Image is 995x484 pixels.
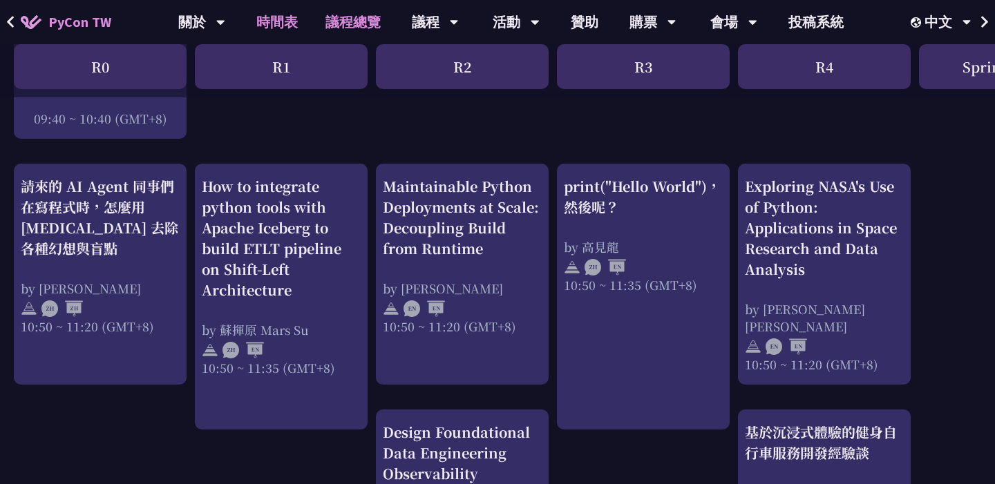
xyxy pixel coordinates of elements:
[21,15,41,29] img: Home icon of PyCon TW 2025
[383,176,542,259] div: Maintainable Python Deployments at Scale: Decoupling Build from Runtime
[738,44,911,89] div: R4
[202,321,361,338] div: by 蘇揮原 Mars Su
[404,300,445,317] img: ENEN.5a408d1.svg
[766,338,807,355] img: ENEN.5a408d1.svg
[564,176,723,418] a: print("Hello World")，然後呢？ by 高見龍 10:50 ~ 11:35 (GMT+8)
[585,259,626,275] img: ZHEN.371966e.svg
[21,176,180,259] div: 請來的 AI Agent 同事們在寫程式時，怎麼用 [MEDICAL_DATA] 去除各種幻想與盲點
[376,44,549,89] div: R2
[21,318,180,335] div: 10:50 ~ 11:20 (GMT+8)
[14,44,187,89] div: R0
[745,356,904,373] div: 10:50 ~ 11:20 (GMT+8)
[745,176,904,373] a: Exploring NASA's Use of Python: Applications in Space Research and Data Analysis by [PERSON_NAME]...
[7,5,125,39] a: PyCon TW
[911,17,925,28] img: Locale Icon
[202,176,361,418] a: How to integrate python tools with Apache Iceberg to build ETLT pipeline on Shift-Left Architectu...
[48,12,111,32] span: PyCon TW
[222,342,264,358] img: ZHEN.371966e.svg
[21,110,180,127] div: 09:40 ~ 10:40 (GMT+8)
[21,280,180,297] div: by [PERSON_NAME]
[202,359,361,376] div: 10:50 ~ 11:35 (GMT+8)
[383,176,542,373] a: Maintainable Python Deployments at Scale: Decoupling Build from Runtime by [PERSON_NAME] 10:50 ~ ...
[745,176,904,280] div: Exploring NASA's Use of Python: Applications in Space Research and Data Analysis
[383,422,542,484] div: Design Foundational Data Engineering Observability
[557,44,730,89] div: R3
[21,300,37,317] img: svg+xml;base64,PHN2ZyB4bWxucz0iaHR0cDovL3d3dy53My5vcmcvMjAwMC9zdmciIHdpZHRoPSIyNCIgaGVpZ2h0PSIyNC...
[202,342,218,358] img: svg+xml;base64,PHN2ZyB4bWxucz0iaHR0cDovL3d3dy53My5vcmcvMjAwMC9zdmciIHdpZHRoPSIyNCIgaGVpZ2h0PSIyNC...
[745,300,904,335] div: by [PERSON_NAME] [PERSON_NAME]
[564,176,723,217] div: print("Hello World")，然後呢？
[564,238,723,255] div: by 高見龍
[383,300,399,317] img: svg+xml;base64,PHN2ZyB4bWxucz0iaHR0cDovL3d3dy53My5vcmcvMjAwMC9zdmciIHdpZHRoPSIyNCIgaGVpZ2h0PSIyNC...
[745,338,761,355] img: svg+xml;base64,PHN2ZyB4bWxucz0iaHR0cDovL3d3dy53My5vcmcvMjAwMC9zdmciIHdpZHRoPSIyNCIgaGVpZ2h0PSIyNC...
[383,280,542,297] div: by [PERSON_NAME]
[202,176,361,300] div: How to integrate python tools with Apache Iceberg to build ETLT pipeline on Shift-Left Architecture
[21,176,180,373] a: 請來的 AI Agent 同事們在寫程式時，怎麼用 [MEDICAL_DATA] 去除各種幻想與盲點 by [PERSON_NAME] 10:50 ~ 11:20 (GMT+8)
[564,259,580,275] img: svg+xml;base64,PHN2ZyB4bWxucz0iaHR0cDovL3d3dy53My5vcmcvMjAwMC9zdmciIHdpZHRoPSIyNCIgaGVpZ2h0PSIyNC...
[745,422,904,463] div: 基於沉浸式體驗的健身自行車服務開發經驗談
[383,318,542,335] div: 10:50 ~ 11:20 (GMT+8)
[564,276,723,293] div: 10:50 ~ 11:35 (GMT+8)
[195,44,368,89] div: R1
[41,300,83,317] img: ZHZH.38617ef.svg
